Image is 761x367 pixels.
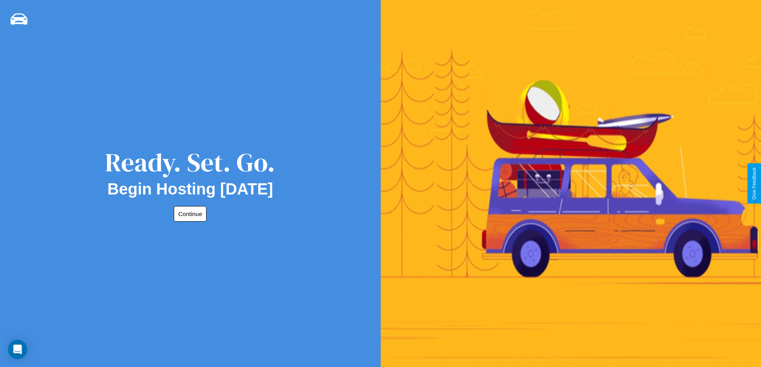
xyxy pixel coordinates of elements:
div: Give Feedback [751,167,757,200]
div: Ready. Set. Go. [105,145,275,180]
div: Open Intercom Messenger [8,340,27,359]
button: Continue [174,206,207,222]
h2: Begin Hosting [DATE] [107,180,273,198]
